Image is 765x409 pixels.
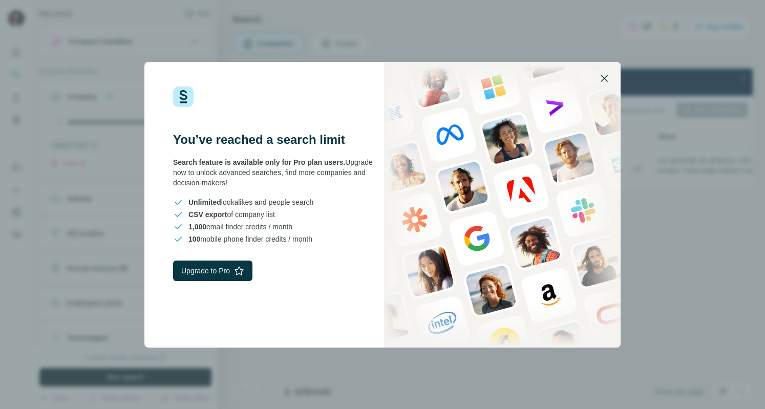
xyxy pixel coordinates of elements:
span: mobile phone finder credits / month [188,234,312,244]
span: CSV export [188,210,227,219]
img: Surfe Logo [173,87,194,107]
h3: You’ve reached a search limit [173,132,383,148]
div: Upgrade plan for full access to Surfe [187,2,331,25]
img: Surfe Stock Photo - showing people and technologies [384,62,621,348]
button: Upgrade to Pro [173,261,252,281]
span: lookalikes and people search [188,197,313,207]
span: Search feature is available only for Pro plan users. [173,158,345,166]
span: 1,000 [188,223,206,231]
span: 100 [188,235,200,243]
span: of company list [188,209,275,220]
span: Unlimited [188,198,221,206]
div: Close Step [506,4,516,14]
span: email finder credits / month [188,222,292,232]
div: Upgrade now to unlock advanced searches, find more companies and decision-makers! [173,157,383,188]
